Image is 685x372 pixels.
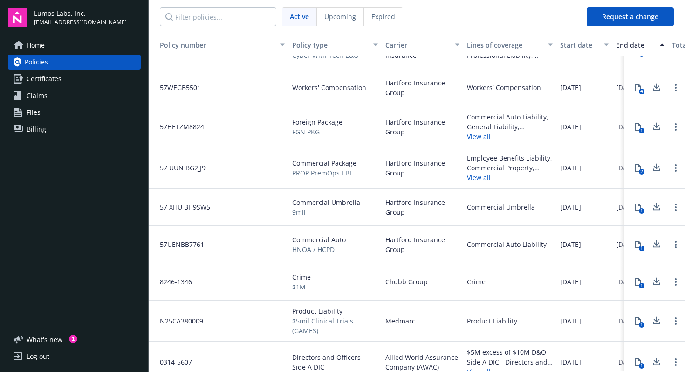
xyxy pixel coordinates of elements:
[670,121,681,133] a: Open options
[152,239,204,249] span: 57UENBB7761
[616,202,637,212] span: [DATE]
[25,55,48,70] span: Policies
[629,312,647,330] button: 1
[292,197,360,207] span: Commercial Umbrella
[152,122,204,132] span: 57HETZM8824
[8,88,141,103] a: Claims
[152,277,192,287] span: 8246-1346
[467,316,517,326] div: Product Liability
[385,352,459,372] span: Allied World Assurance Company (AWAC)
[467,40,542,50] div: Lines of coverage
[292,127,342,137] span: FGN PKG
[560,122,581,132] span: [DATE]
[629,273,647,291] button: 1
[629,353,647,372] button: 1
[8,38,141,53] a: Home
[616,122,637,132] span: [DATE]
[560,277,581,287] span: [DATE]
[467,202,535,212] div: Commercial Umbrella
[639,322,644,328] div: 1
[463,34,556,56] button: Lines of coverage
[8,105,141,120] a: Files
[670,82,681,93] a: Open options
[467,173,553,182] a: View all
[385,197,459,217] span: Hartford Insurance Group
[290,12,309,21] span: Active
[629,78,647,97] button: 4
[385,78,459,98] span: Hartford Insurance Group
[670,316,681,327] a: Open options
[152,357,192,367] span: 0314-5607
[8,55,141,70] a: Policies
[34,18,127,27] span: [EMAIL_ADDRESS][DOMAIN_NAME]
[292,352,378,372] span: Directors and Officers - Side A DIC
[27,335,62,344] span: What ' s new
[467,153,553,173] div: Employee Benefits Liability, Commercial Property, General Liability
[616,83,637,92] span: [DATE]
[27,349,49,364] div: Log out
[385,277,428,287] span: Chubb Group
[616,316,637,326] span: [DATE]
[292,235,346,245] span: Commercial Auto
[27,122,46,137] span: Billing
[560,316,581,326] span: [DATE]
[467,132,553,141] a: View all
[629,198,647,217] button: 1
[382,34,463,56] button: Carrier
[152,40,274,50] div: Policy number
[616,239,637,249] span: [DATE]
[670,239,681,250] a: Open options
[560,40,598,50] div: Start date
[560,83,581,92] span: [DATE]
[385,117,459,137] span: Hartford Insurance Group
[8,71,141,86] a: Certificates
[292,40,368,50] div: Policy type
[639,208,644,214] div: 1
[292,306,378,316] span: Product Liability
[616,40,654,50] div: End date
[152,202,210,212] span: 57 XHU BH9SW5
[639,169,644,175] div: 2
[27,105,41,120] span: Files
[292,272,311,282] span: Crime
[288,34,382,56] button: Policy type
[34,8,127,18] span: Lumos Labs, Inc.
[34,8,141,27] button: Lumos Labs, Inc.[EMAIL_ADDRESS][DOMAIN_NAME]
[639,283,644,288] div: 1
[371,12,395,21] span: Expired
[639,128,644,133] div: 1
[616,163,637,173] span: [DATE]
[152,163,205,173] span: 57 UUN BG2JJ9
[560,357,581,367] span: [DATE]
[670,357,681,368] a: Open options
[292,83,366,92] span: Workers' Compensation
[385,40,449,50] div: Carrier
[152,316,203,326] span: N25CA380009
[670,162,681,174] a: Open options
[292,207,360,217] span: 9mil
[292,282,311,292] span: $1M
[670,202,681,213] a: Open options
[292,117,342,127] span: Foreign Package
[27,38,45,53] span: Home
[152,40,274,50] div: Toggle SortBy
[8,8,27,27] img: navigator-logo.svg
[8,335,77,344] button: What's new1
[8,122,141,137] a: Billing
[560,239,581,249] span: [DATE]
[385,158,459,178] span: Hartford Insurance Group
[670,276,681,288] a: Open options
[467,239,547,249] div: Commercial Auto Liability
[467,277,486,287] div: Crime
[639,51,644,57] div: 1
[556,34,612,56] button: Start date
[160,7,276,26] input: Filter policies...
[629,118,647,136] button: 1
[639,363,644,369] div: 1
[587,7,674,26] button: Request a change
[292,316,378,336] span: $5mil Clinical Trials (GAMES)
[292,158,356,168] span: Commercial Package
[629,235,647,254] button: 1
[292,168,356,178] span: PROP PremOps EBL
[27,88,48,103] span: Claims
